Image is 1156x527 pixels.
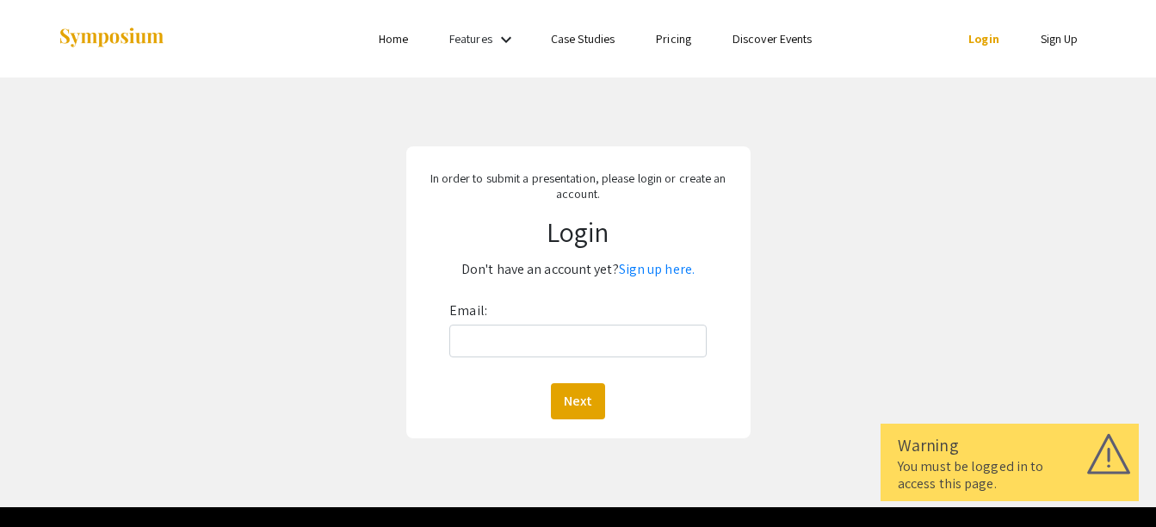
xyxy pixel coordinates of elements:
[417,170,739,201] p: In order to submit a presentation, please login or create an account.
[619,260,695,278] a: Sign up here.
[898,458,1122,493] div: You must be logged in to access this page.
[551,31,615,46] a: Case Studies
[417,256,739,283] p: Don't have an account yet?
[449,31,492,46] a: Features
[898,432,1122,458] div: Warning
[496,29,516,50] mat-icon: Expand Features list
[733,31,813,46] a: Discover Events
[449,297,487,325] label: Email:
[968,31,999,46] a: Login
[551,383,605,419] button: Next
[379,31,408,46] a: Home
[417,215,739,248] h1: Login
[656,31,691,46] a: Pricing
[58,27,165,50] img: Symposium by ForagerOne
[1041,31,1079,46] a: Sign Up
